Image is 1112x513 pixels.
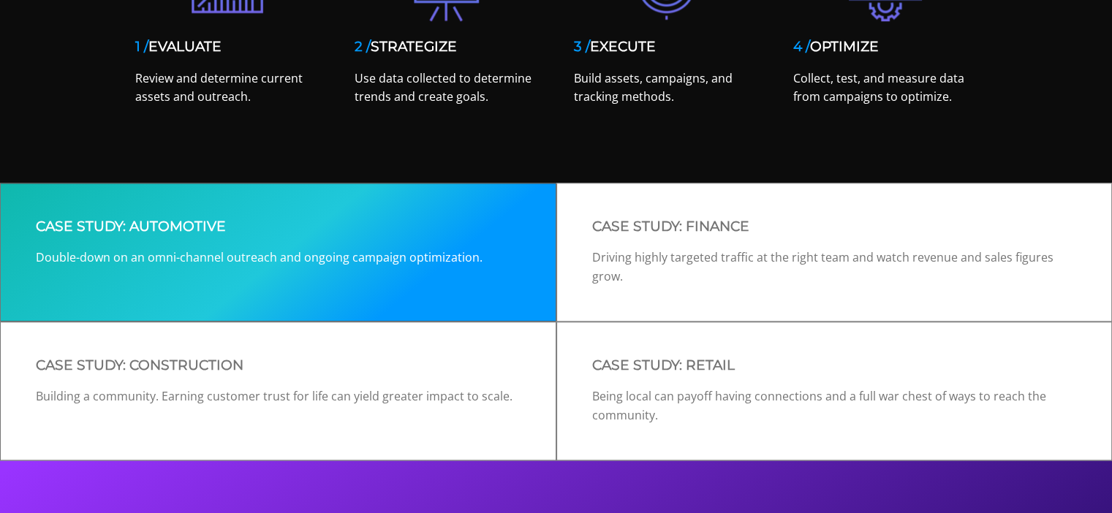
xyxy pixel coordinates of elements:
[574,69,758,107] p: Build assets, campaigns, and tracking methods.
[574,38,590,55] span: 3 /
[355,69,539,107] p: Use data collected to determine trends and create goals.
[36,387,521,406] p: Building a community. Earning customer trust for life can yield greater impact to scale.
[36,357,521,373] h3: CASE STUDY: CONSTRUCTION
[355,38,371,55] span: 2 /
[1039,443,1112,513] iframe: Chat Widget
[574,39,758,55] h3: EXECUTE
[36,218,521,235] h3: CASE STUDY: AUTOMOTIVE
[592,218,1077,235] h3: CASE STUDY: FINANCE
[592,248,1077,286] p: Driving highly targeted traffic at the right team and watch revenue and sales figures grow.
[135,69,319,107] p: Review and determine current assets and outreach.
[793,38,810,55] span: 4 /
[36,248,521,267] p: Double-down on an omni-channel outreach and ongoing campaign optimization.
[793,39,977,55] h3: OPTIMIZE
[135,38,148,55] span: 1 /
[793,69,977,107] p: Collect, test, and measure data from campaigns to optimize.
[592,387,1077,425] p: Being local can payoff having connections and a full war chest of ways to reach the community.
[355,39,539,55] h3: STRATEGIZE
[135,39,319,55] h3: EVALUATE
[592,357,1077,373] h3: CASE STUDY: RETAIL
